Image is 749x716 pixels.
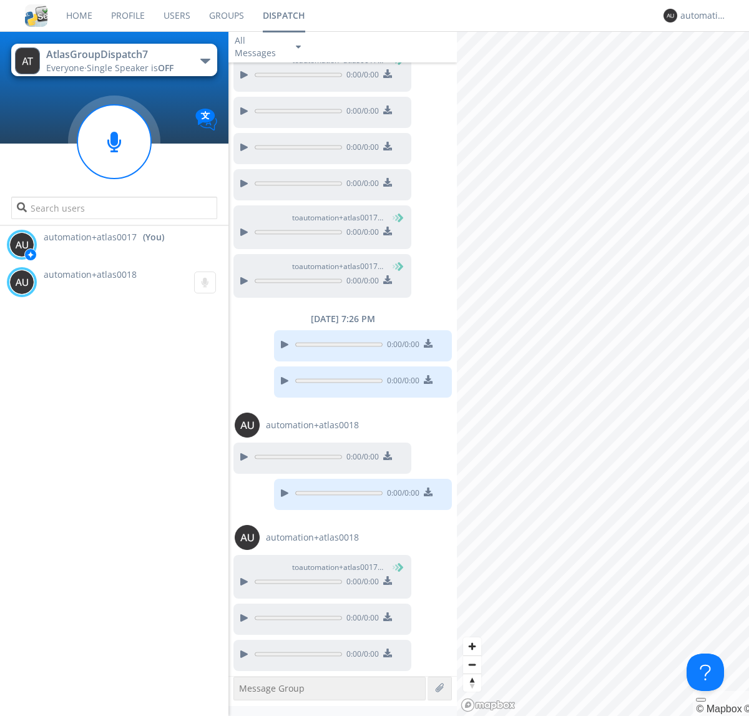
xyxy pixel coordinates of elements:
button: AtlasGroupDispatch7Everyone·Single Speaker isOFF [11,44,217,76]
div: AtlasGroupDispatch7 [46,47,187,62]
button: Zoom out [463,655,481,674]
div: [DATE] 7:26 PM [228,313,457,325]
span: Zoom out [463,656,481,674]
span: 0:00 / 0:00 [383,339,419,353]
img: download media button [383,649,392,657]
div: Everyone · [46,62,187,74]
span: 0:00 / 0:00 [342,227,379,240]
span: automation+atlas0018 [266,419,359,431]
button: Reset bearing to north [463,674,481,692]
span: 0:00 / 0:00 [342,451,379,465]
img: download media button [383,105,392,114]
img: download media button [383,69,392,78]
img: 373638.png [9,270,34,295]
span: automation+atlas0018 [266,531,359,544]
span: 0:00 / 0:00 [383,375,419,389]
a: Mapbox logo [461,698,516,712]
img: download media button [383,576,392,585]
span: OFF [158,62,174,74]
img: download media button [383,612,392,621]
span: (You) [384,212,403,223]
img: download media button [383,275,392,284]
img: 373638.png [235,525,260,550]
span: 0:00 / 0:00 [342,105,379,119]
img: download media button [424,488,433,496]
span: 0:00 / 0:00 [342,612,379,626]
span: to automation+atlas0017 [292,261,386,272]
div: All Messages [235,34,285,59]
span: Reset bearing to north [463,674,481,692]
span: 0:00 / 0:00 [342,649,379,662]
img: download media button [383,227,392,235]
img: cddb5a64eb264b2086981ab96f4c1ba7 [25,4,47,27]
div: automation+atlas0017 [680,9,727,22]
img: caret-down-sm.svg [296,46,301,49]
span: (You) [384,261,403,272]
div: (You) [143,231,164,243]
img: 373638.png [235,413,260,438]
img: download media button [424,375,433,384]
img: 373638.png [9,232,34,257]
input: Search users [11,197,217,219]
img: download media button [424,339,433,348]
span: to automation+atlas0017 [292,212,386,223]
span: 0:00 / 0:00 [342,142,379,155]
span: to automation+atlas0017 [292,562,386,573]
img: 373638.png [663,9,677,22]
button: Zoom in [463,637,481,655]
span: 0:00 / 0:00 [342,576,379,590]
button: Toggle attribution [696,698,706,702]
iframe: Toggle Customer Support [687,654,724,691]
span: 0:00 / 0:00 [342,275,379,289]
span: 0:00 / 0:00 [342,178,379,192]
img: download media button [383,142,392,150]
span: Single Speaker is [87,62,174,74]
span: 0:00 / 0:00 [342,69,379,83]
span: 0:00 / 0:00 [383,488,419,501]
span: automation+atlas0017 [44,231,137,243]
img: Translation enabled [195,109,217,130]
img: 373638.png [15,47,40,74]
img: download media button [383,451,392,460]
a: Mapbox [696,704,742,714]
span: automation+atlas0018 [44,268,137,280]
span: (You) [384,562,403,572]
img: download media button [383,178,392,187]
